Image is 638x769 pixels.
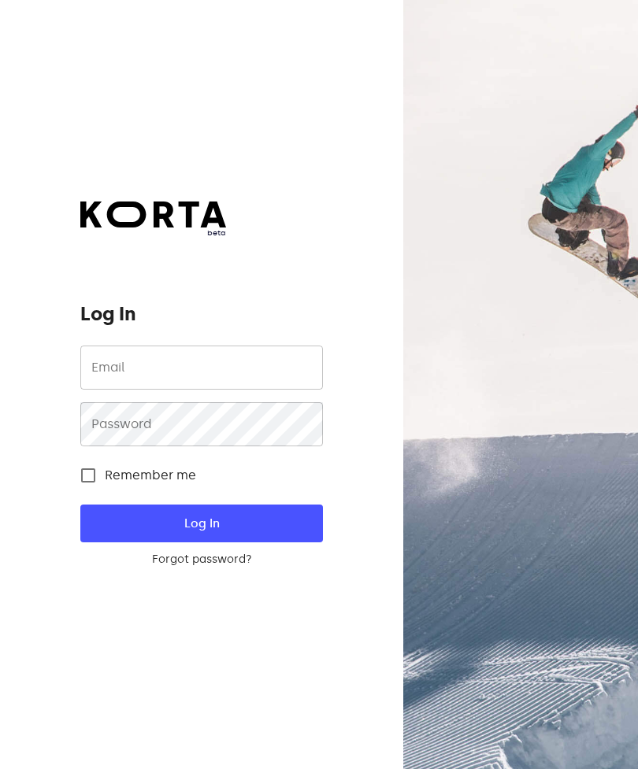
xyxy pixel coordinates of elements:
[80,201,226,238] a: beta
[80,201,226,227] img: Korta
[80,227,226,238] span: beta
[105,466,196,485] span: Remember me
[106,513,297,534] span: Log In
[80,301,322,327] h1: Log In
[80,505,322,542] button: Log In
[80,552,322,568] a: Forgot password?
